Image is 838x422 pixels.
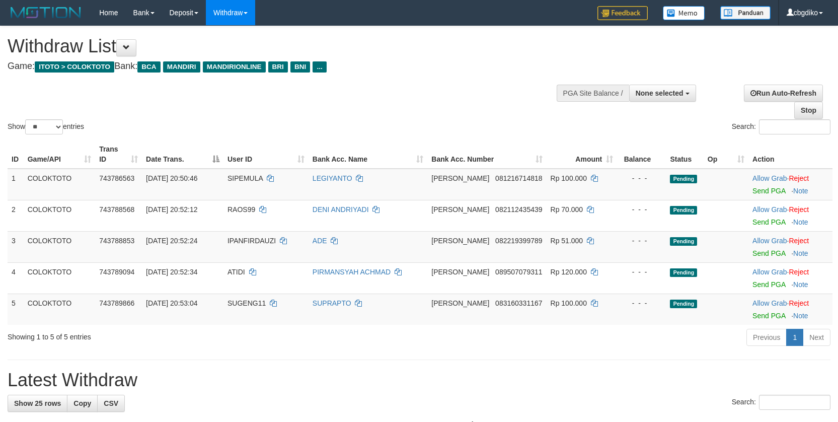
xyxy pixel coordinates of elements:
a: ADE [313,237,327,245]
img: MOTION_logo.png [8,5,84,20]
input: Search: [759,395,830,410]
span: 743789094 [99,268,134,276]
span: SIPEMULA [227,174,263,182]
div: - - - [621,298,662,308]
a: Stop [794,102,823,119]
span: [PERSON_NAME] [431,174,489,182]
span: Pending [670,237,697,246]
span: SUGENG11 [227,299,266,307]
span: · [752,268,789,276]
span: Pending [670,175,697,183]
span: [DATE] 20:50:46 [146,174,197,182]
a: Allow Grab [752,205,787,214]
h1: Latest Withdraw [8,370,830,390]
span: Rp 100.000 [551,299,587,307]
a: Reject [789,237,809,245]
span: None selected [636,89,683,97]
a: Send PGA [752,187,785,195]
a: Reject [789,268,809,276]
a: Reject [789,205,809,214]
span: Copy [73,399,91,407]
th: Action [748,140,832,169]
span: [PERSON_NAME] [431,237,489,245]
a: Show 25 rows [8,395,67,412]
a: Note [793,280,808,289]
span: 743788568 [99,205,134,214]
td: · [748,231,832,262]
span: [DATE] 20:52:12 [146,205,197,214]
span: [PERSON_NAME] [431,299,489,307]
a: 1 [786,329,803,346]
span: [DATE] 20:52:24 [146,237,197,245]
span: BCA [137,61,160,73]
span: ITOTO > COLOKTOTO [35,61,114,73]
th: Game/API: activate to sort column ascending [24,140,95,169]
td: COLOKTOTO [24,169,95,200]
td: COLOKTOTO [24,200,95,231]
td: · [748,169,832,200]
a: Note [793,312,808,320]
td: 1 [8,169,24,200]
td: 4 [8,262,24,294]
span: 743786563 [99,174,134,182]
h4: Game: Bank: [8,61,549,72]
div: - - - [621,204,662,215]
a: Send PGA [752,312,785,320]
span: [DATE] 20:52:34 [146,268,197,276]
th: Amount: activate to sort column ascending [547,140,618,169]
th: ID [8,140,24,169]
span: ATIDI [227,268,245,276]
th: Bank Acc. Number: activate to sort column ascending [427,140,546,169]
a: Allow Grab [752,268,787,276]
span: [PERSON_NAME] [431,268,489,276]
td: COLOKTOTO [24,294,95,325]
a: Reject [789,174,809,182]
div: PGA Site Balance / [557,85,629,102]
span: BRI [268,61,288,73]
a: CSV [97,395,125,412]
th: User ID: activate to sort column ascending [223,140,309,169]
a: LEGIYANTO [313,174,352,182]
span: MANDIRIONLINE [203,61,266,73]
a: Note [793,249,808,257]
td: 2 [8,200,24,231]
label: Show entries [8,119,84,134]
span: Copy 081216714818 to clipboard [495,174,542,182]
td: · [748,200,832,231]
span: · [752,205,789,214]
div: - - - [621,173,662,183]
td: 5 [8,294,24,325]
span: Show 25 rows [14,399,61,407]
a: Note [793,218,808,226]
td: 3 [8,231,24,262]
span: 743788853 [99,237,134,245]
span: [PERSON_NAME] [431,205,489,214]
span: Copy 083160331167 to clipboard [495,299,542,307]
span: CSV [104,399,118,407]
span: ... [313,61,326,73]
span: IPANFIRDAUZI [227,237,276,245]
div: - - - [621,267,662,277]
td: · [748,294,832,325]
td: COLOKTOTO [24,262,95,294]
a: Send PGA [752,280,785,289]
th: Op: activate to sort column ascending [704,140,748,169]
a: Run Auto-Refresh [744,85,823,102]
span: Rp 51.000 [551,237,583,245]
a: PIRMANSYAH ACHMAD [313,268,391,276]
select: Showentries [25,119,63,134]
th: Status [666,140,703,169]
a: SUPRAPTO [313,299,351,307]
span: · [752,299,789,307]
th: Balance [617,140,666,169]
button: None selected [629,85,696,102]
span: Rp 100.000 [551,174,587,182]
label: Search: [732,395,830,410]
a: Allow Grab [752,237,787,245]
a: Allow Grab [752,299,787,307]
label: Search: [732,119,830,134]
th: Trans ID: activate to sort column ascending [95,140,142,169]
span: Copy 082112435439 to clipboard [495,205,542,214]
div: - - - [621,236,662,246]
span: Rp 120.000 [551,268,587,276]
